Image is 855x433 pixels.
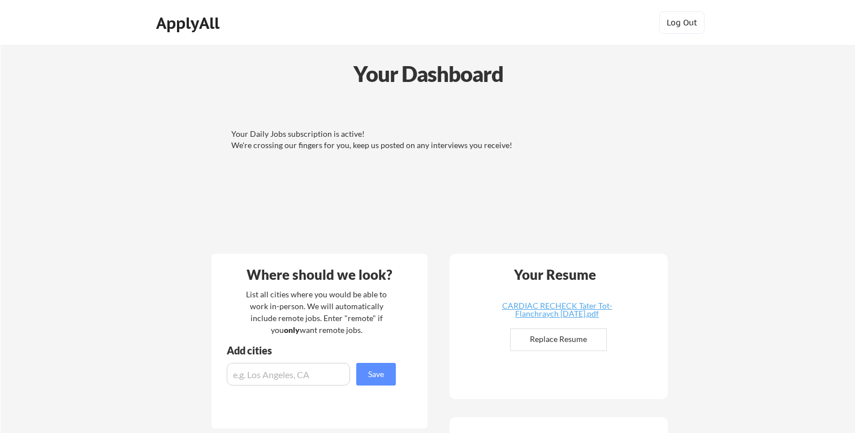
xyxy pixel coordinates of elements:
input: e.g. Los Angeles, CA [227,363,350,386]
div: List all cities where you would be able to work in-person. We will automatically include remote j... [239,288,394,336]
strong: only [284,325,300,335]
div: Add cities [227,345,399,356]
a: CARDIAC RECHECK Tater Tot-Flanchraych [DATE].pdf [490,302,624,319]
div: Your Resume [499,268,611,282]
div: Where should we look? [214,268,425,282]
div: CARDIAC RECHECK Tater Tot-Flanchraych [DATE].pdf [490,302,624,318]
button: Log Out [659,11,705,34]
div: Your Dashboard [1,58,855,90]
div: Your Daily Jobs subscription is active! We're crossing our fingers for you, keep us posted on any... [231,128,639,150]
button: Save [356,363,396,386]
div: ApplyAll [156,14,223,33]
